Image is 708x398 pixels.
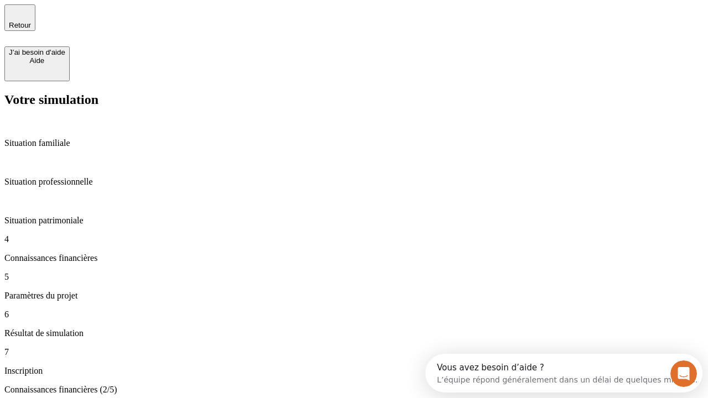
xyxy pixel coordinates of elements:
p: Connaissances financières [4,253,704,263]
p: Inscription [4,366,704,376]
span: Retour [9,21,31,29]
button: Retour [4,4,35,31]
iframe: Intercom live chat [670,360,697,387]
button: J’ai besoin d'aideAide [4,46,70,81]
p: Situation familiale [4,138,704,148]
p: 7 [4,347,704,357]
p: Situation professionnelle [4,177,704,187]
div: J’ai besoin d'aide [9,48,65,56]
p: Situation patrimoniale [4,216,704,226]
p: 4 [4,234,704,244]
div: L’équipe répond généralement dans un délai de quelques minutes. [12,18,272,30]
h2: Votre simulation [4,92,704,107]
p: Paramètres du projet [4,291,704,301]
iframe: Intercom live chat discovery launcher [425,354,702,392]
div: Ouvrir le Messenger Intercom [4,4,305,35]
p: Résultat de simulation [4,328,704,338]
p: Connaissances financières (2/5) [4,385,704,395]
p: 6 [4,310,704,320]
div: Aide [9,56,65,65]
p: 5 [4,272,704,282]
div: Vous avez besoin d’aide ? [12,9,272,18]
